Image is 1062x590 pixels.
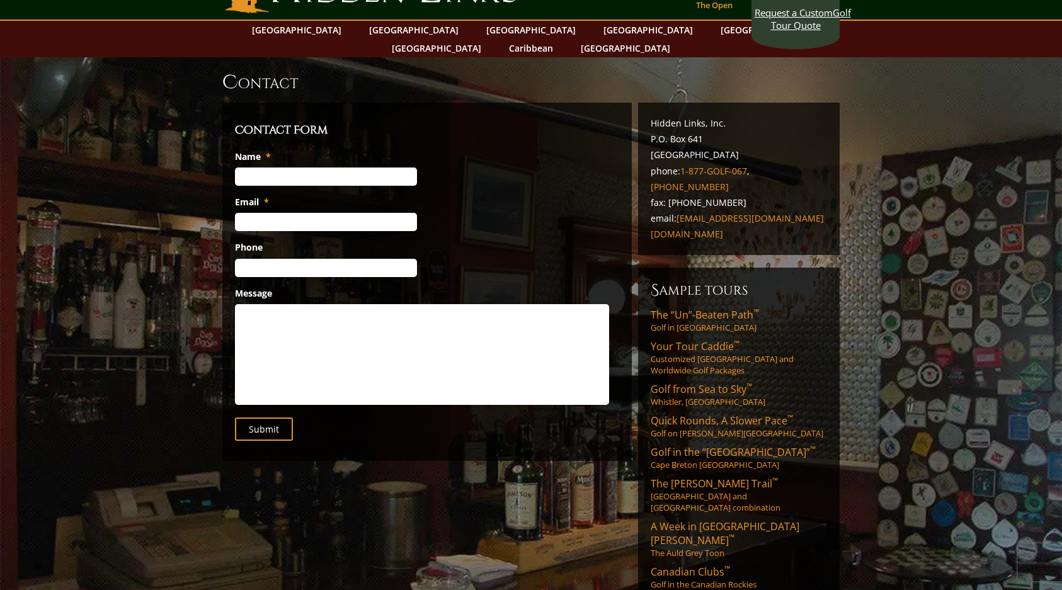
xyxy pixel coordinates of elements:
a: [DOMAIN_NAME] [651,228,723,240]
a: Canadian Clubs™Golf in the Canadian Rockies [651,565,827,590]
h1: Contact [222,70,840,95]
a: [EMAIL_ADDRESS][DOMAIN_NAME] [677,212,824,224]
sup: ™ [724,564,730,574]
p: Hidden Links, Inc. P.O. Box 641 [GEOGRAPHIC_DATA] phone: , fax: [PHONE_NUMBER] email: [651,115,827,242]
sup: ™ [772,475,778,486]
label: Email [235,196,269,208]
span: The “Un”-Beaten Path [651,308,759,322]
a: [GEOGRAPHIC_DATA] [480,21,582,39]
h3: Contact Form [235,122,619,139]
span: The [PERSON_NAME] Trail [651,477,778,491]
span: Golf from Sea to Sky [651,382,752,396]
span: Golf in the “[GEOGRAPHIC_DATA]” [651,445,816,459]
sup: ™ [810,444,816,455]
a: [GEOGRAPHIC_DATA] [574,39,677,57]
sup: ™ [787,412,793,423]
a: 1-877-GOLF-067 [680,165,747,177]
span: Your Tour Caddie [651,339,739,353]
a: [GEOGRAPHIC_DATA] [363,21,465,39]
label: Message [235,288,272,299]
a: [GEOGRAPHIC_DATA] [714,21,816,39]
label: Name [235,151,271,162]
label: Phone [235,242,263,253]
a: Quick Rounds, A Slower Pace™Golf on [PERSON_NAME][GEOGRAPHIC_DATA] [651,414,827,439]
sup: ™ [753,307,759,317]
a: [PHONE_NUMBER] [651,181,729,193]
span: A Week in [GEOGRAPHIC_DATA][PERSON_NAME] [651,519,799,547]
a: Your Tour Caddie™Customized [GEOGRAPHIC_DATA] and Worldwide Golf Packages [651,339,827,376]
span: Request a Custom [755,6,833,19]
a: The [PERSON_NAME] Trail™[GEOGRAPHIC_DATA] and [GEOGRAPHIC_DATA] combination [651,477,827,513]
a: [GEOGRAPHIC_DATA] [597,21,699,39]
span: Canadian Clubs [651,565,730,579]
a: [GEOGRAPHIC_DATA] [385,39,488,57]
sup: ™ [746,381,752,392]
a: A Week in [GEOGRAPHIC_DATA][PERSON_NAME]™The Auld Grey Toon [651,519,827,559]
span: Quick Rounds, A Slower Pace [651,414,793,428]
h6: Sample Tours [651,280,827,300]
a: Golf from Sea to Sky™Whistler, [GEOGRAPHIC_DATA] [651,382,827,407]
a: Golf in the “[GEOGRAPHIC_DATA]”™Cape Breton [GEOGRAPHIC_DATA] [651,445,827,470]
input: Submit [235,417,293,441]
a: Caribbean [503,39,559,57]
a: The “Un”-Beaten Path™Golf in [GEOGRAPHIC_DATA] [651,308,827,333]
a: [GEOGRAPHIC_DATA] [246,21,348,39]
sup: ™ [734,338,739,349]
sup: ™ [729,532,734,543]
